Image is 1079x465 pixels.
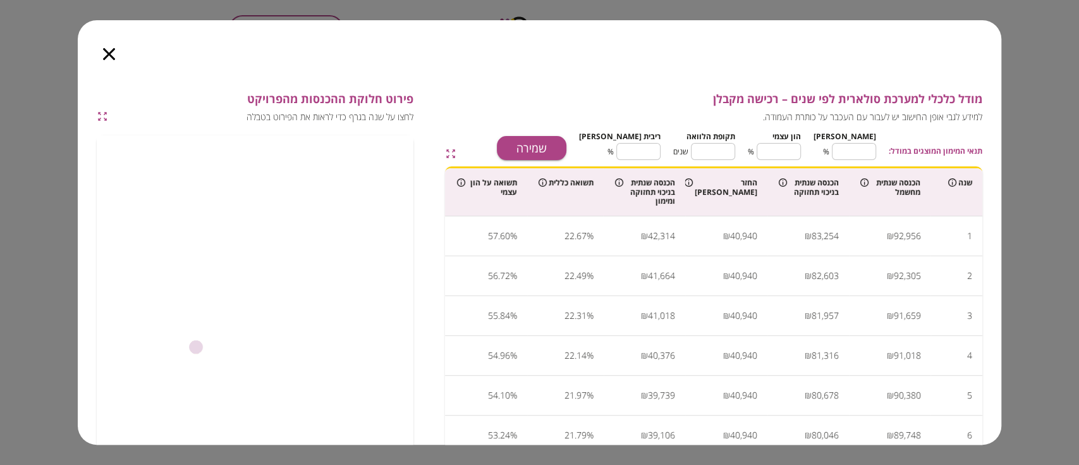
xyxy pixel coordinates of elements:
[648,346,675,365] div: 40,376
[723,386,730,405] div: ₪
[488,226,510,245] div: 57.60
[510,266,517,285] div: %
[805,306,812,325] div: ₪
[113,111,413,123] span: לחצו על שנה בגרף כדי לראות את הפירוט בטבלה
[812,266,839,285] div: 82,603
[967,306,972,325] div: 3
[497,136,566,160] button: שמירה
[641,426,648,445] div: ₪
[772,131,801,142] span: הון עצמי
[730,426,757,445] div: 40,940
[889,145,982,157] span: תנאי המימון המוצגים במודל:
[648,386,675,405] div: 39,739
[805,266,812,285] div: ₪
[641,346,648,365] div: ₪
[472,92,983,106] span: מודל כלכלי למערכת סולארית לפי שנים – רכישה מקבלן
[510,226,517,245] div: %
[537,178,594,187] div: תשואה כללית
[886,306,893,325] div: ₪
[941,178,972,187] div: שנה
[967,266,972,285] div: 2
[457,178,517,197] div: תשואה על הון עצמי
[488,386,510,405] div: 54.10
[607,146,614,158] span: %
[587,386,594,405] div: %
[587,266,594,285] div: %
[886,226,893,245] div: ₪
[648,266,675,285] div: 41,664
[564,426,587,445] div: 21.79
[748,146,754,158] span: %
[488,426,510,445] div: 53.24
[648,426,675,445] div: 39,106
[730,346,757,365] div: 40,940
[812,226,839,245] div: 83,254
[860,178,920,197] div: הכנסה שנתית מחשמל
[967,226,972,245] div: 1
[587,346,594,365] div: %
[893,346,920,365] div: 91,018
[886,386,893,405] div: ₪
[673,146,688,158] span: שנים
[967,386,972,405] div: 5
[648,306,675,325] div: 41,018
[805,346,812,365] div: ₪
[730,306,757,325] div: 40,940
[641,226,648,245] div: ₪
[472,111,983,123] span: למידע לגבי אופן החישוב יש לעבור עם העכבר על כותרת העמודה.
[723,306,730,325] div: ₪
[723,226,730,245] div: ₪
[587,226,594,245] div: %
[805,386,812,405] div: ₪
[615,178,675,206] div: הכנסה שנתית בניכוי תחזוקה ומימון
[510,306,517,325] div: %
[510,386,517,405] div: %
[893,226,920,245] div: 92,956
[564,306,587,325] div: 22.31
[730,226,757,245] div: 40,940
[893,266,920,285] div: 92,305
[886,426,893,445] div: ₪
[723,426,730,445] div: ₪
[564,386,587,405] div: 21.97
[814,131,876,142] span: [PERSON_NAME]
[648,226,675,245] div: 42,314
[967,426,972,445] div: 6
[641,266,648,285] div: ₪
[812,386,839,405] div: 80,678
[189,313,322,383] img: טוען...
[893,386,920,405] div: 90,380
[113,92,413,106] span: פירוט חלוקת ההכנסות מהפרויקט
[893,306,920,325] div: 91,659
[641,386,648,405] div: ₪
[812,306,839,325] div: 81,957
[805,226,812,245] div: ₪
[686,131,735,142] span: תקופת הלוואה
[564,266,587,285] div: 22.49
[967,346,972,365] div: 4
[730,266,757,285] div: 40,940
[779,178,839,197] div: הכנסה שנתית בניכוי תחזוקה
[823,146,829,158] span: %
[488,266,510,285] div: 56.72
[488,346,510,365] div: 54.96
[587,306,594,325] div: %
[488,306,510,325] div: 55.84
[812,346,839,365] div: 81,316
[510,346,517,365] div: %
[886,266,893,285] div: ₪
[730,386,757,405] div: 40,940
[564,226,587,245] div: 22.67
[564,346,587,365] div: 22.14
[893,426,920,445] div: 89,748
[805,426,812,445] div: ₪
[723,346,730,365] div: ₪
[579,131,661,142] span: ריבית [PERSON_NAME]
[587,426,594,445] div: %
[812,426,839,445] div: 80,046
[723,266,730,285] div: ₪
[510,426,517,445] div: %
[641,306,648,325] div: ₪
[697,178,757,197] div: החזר [PERSON_NAME]
[886,346,893,365] div: ₪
